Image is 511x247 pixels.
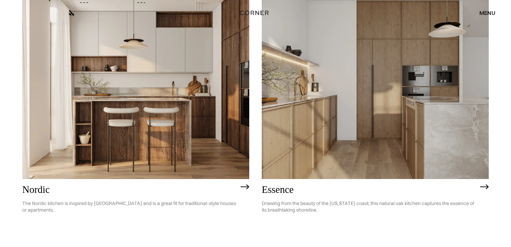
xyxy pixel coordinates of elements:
[479,10,495,16] div: menu
[22,195,237,219] p: The Nordic kitchen is inspired by [GEOGRAPHIC_DATA] and is a great fit for traditional-style hous...
[22,184,237,195] h2: Nordic
[262,195,477,219] p: Drawing from the beauty of the [US_STATE] coast, this natural oak kitchen captures the essence of...
[237,8,274,17] a: home
[472,7,495,19] div: menu
[262,184,477,195] h2: Essence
